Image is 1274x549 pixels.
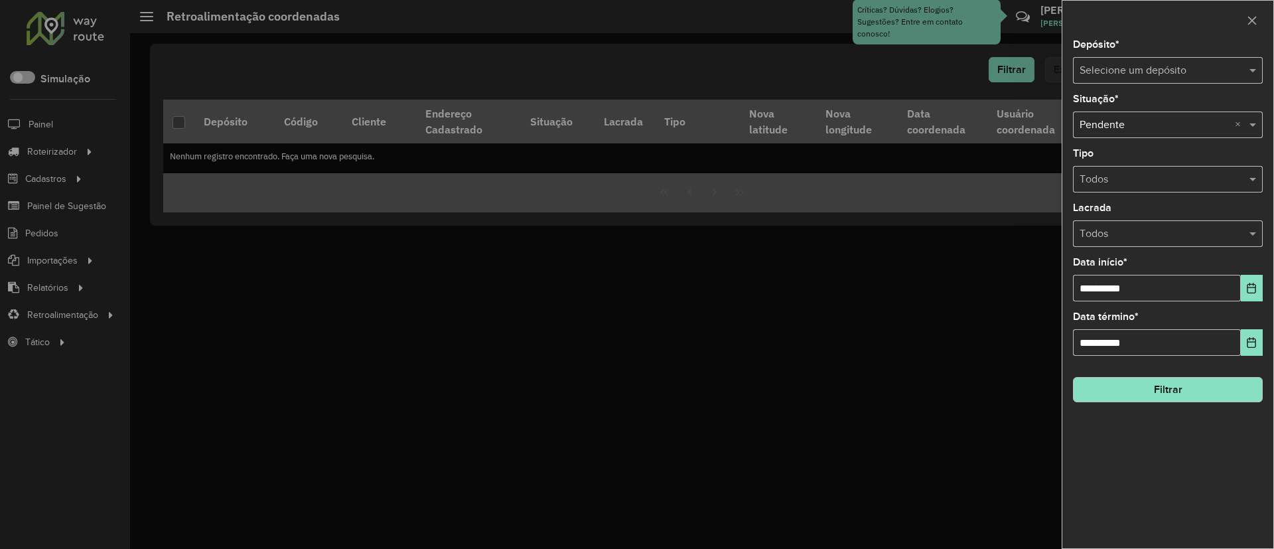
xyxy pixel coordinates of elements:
span: Clear all [1235,117,1246,133]
label: Depósito [1073,37,1119,52]
label: Data início [1073,254,1127,270]
label: Situação [1073,91,1119,107]
button: Filtrar [1073,377,1263,402]
label: Data término [1073,309,1139,325]
label: Lacrada [1073,200,1111,216]
button: Choose Date [1241,275,1263,301]
button: Choose Date [1241,329,1263,356]
label: Tipo [1073,145,1094,161]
